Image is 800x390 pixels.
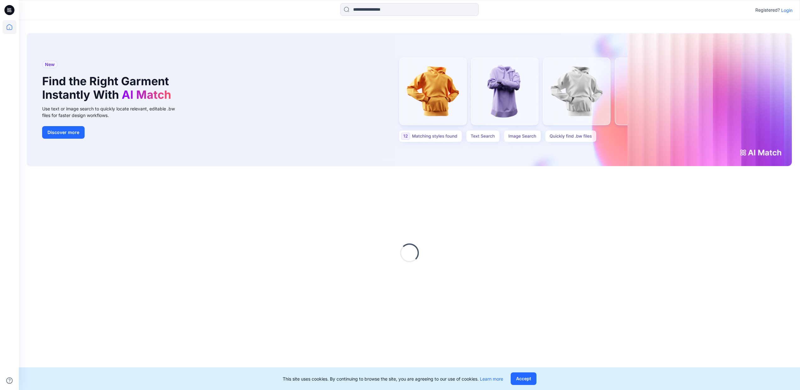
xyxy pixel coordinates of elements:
[42,105,184,119] div: Use text or image search to quickly locate relevant, editable .bw files for faster design workflows.
[755,6,780,14] p: Registered?
[511,372,536,385] button: Accept
[42,75,174,102] h1: Find the Right Garment Instantly With
[283,376,503,382] p: This site uses cookies. By continuing to browse the site, you are agreeing to our use of cookies.
[122,88,171,102] span: AI Match
[480,376,503,382] a: Learn more
[42,126,85,139] button: Discover more
[45,61,55,68] span: New
[781,7,792,14] p: Login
